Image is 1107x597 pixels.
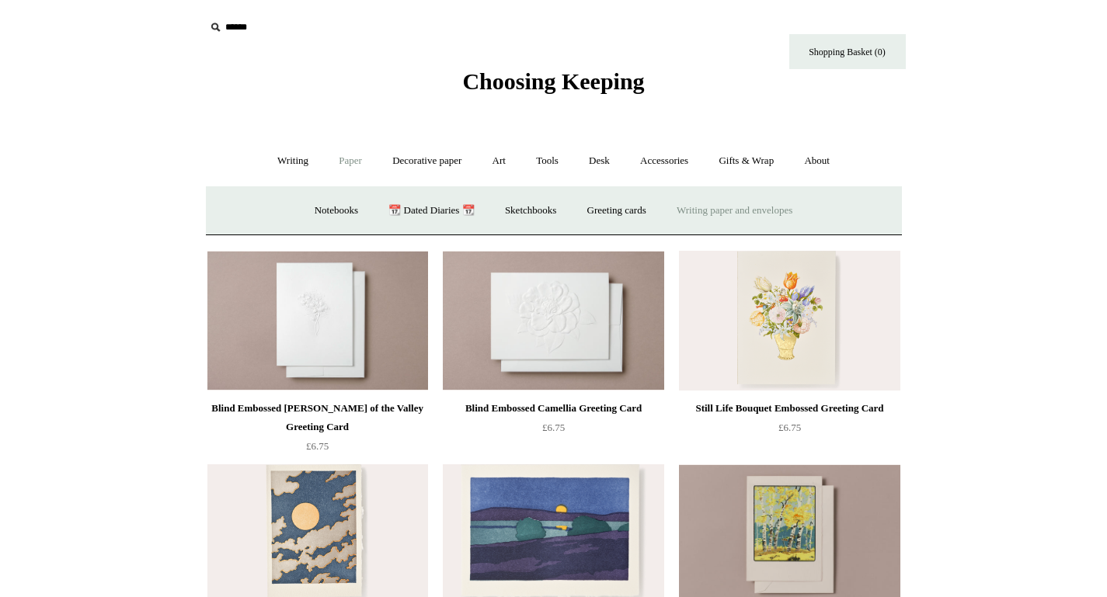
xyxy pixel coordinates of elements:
[679,251,900,390] a: Still Life Bouquet Embossed Greeting Card Still Life Bouquet Embossed Greeting Card
[301,190,372,231] a: Notebooks
[263,141,322,182] a: Writing
[683,399,896,418] div: Still Life Bouquet Embossed Greeting Card
[479,141,520,182] a: Art
[207,399,428,463] a: Blind Embossed [PERSON_NAME] of the Valley Greeting Card £6.75
[626,141,702,182] a: Accessories
[462,81,644,92] a: Choosing Keeping
[325,141,376,182] a: Paper
[705,141,788,182] a: Gifts & Wrap
[207,251,428,390] img: Blind Embossed Lily of the Valley Greeting Card
[443,251,663,390] img: Blind Embossed Camellia Greeting Card
[374,190,488,231] a: 📆 Dated Diaries 📆
[778,422,801,433] span: £6.75
[378,141,475,182] a: Decorative paper
[789,34,906,69] a: Shopping Basket (0)
[542,422,565,433] span: £6.75
[491,190,570,231] a: Sketchbooks
[522,141,573,182] a: Tools
[211,399,424,436] div: Blind Embossed [PERSON_NAME] of the Valley Greeting Card
[447,399,660,418] div: Blind Embossed Camellia Greeting Card
[573,190,660,231] a: Greeting cards
[443,399,663,463] a: Blind Embossed Camellia Greeting Card £6.75
[207,251,428,390] a: Blind Embossed Lily of the Valley Greeting Card Blind Embossed Lily of the Valley Greeting Card
[679,399,900,463] a: Still Life Bouquet Embossed Greeting Card £6.75
[462,68,644,94] span: Choosing Keeping
[790,141,844,182] a: About
[306,440,329,452] span: £6.75
[443,251,663,390] a: Blind Embossed Camellia Greeting Card Blind Embossed Camellia Greeting Card
[575,141,624,182] a: Desk
[679,251,900,390] img: Still Life Bouquet Embossed Greeting Card
[663,190,806,231] a: Writing paper and envelopes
